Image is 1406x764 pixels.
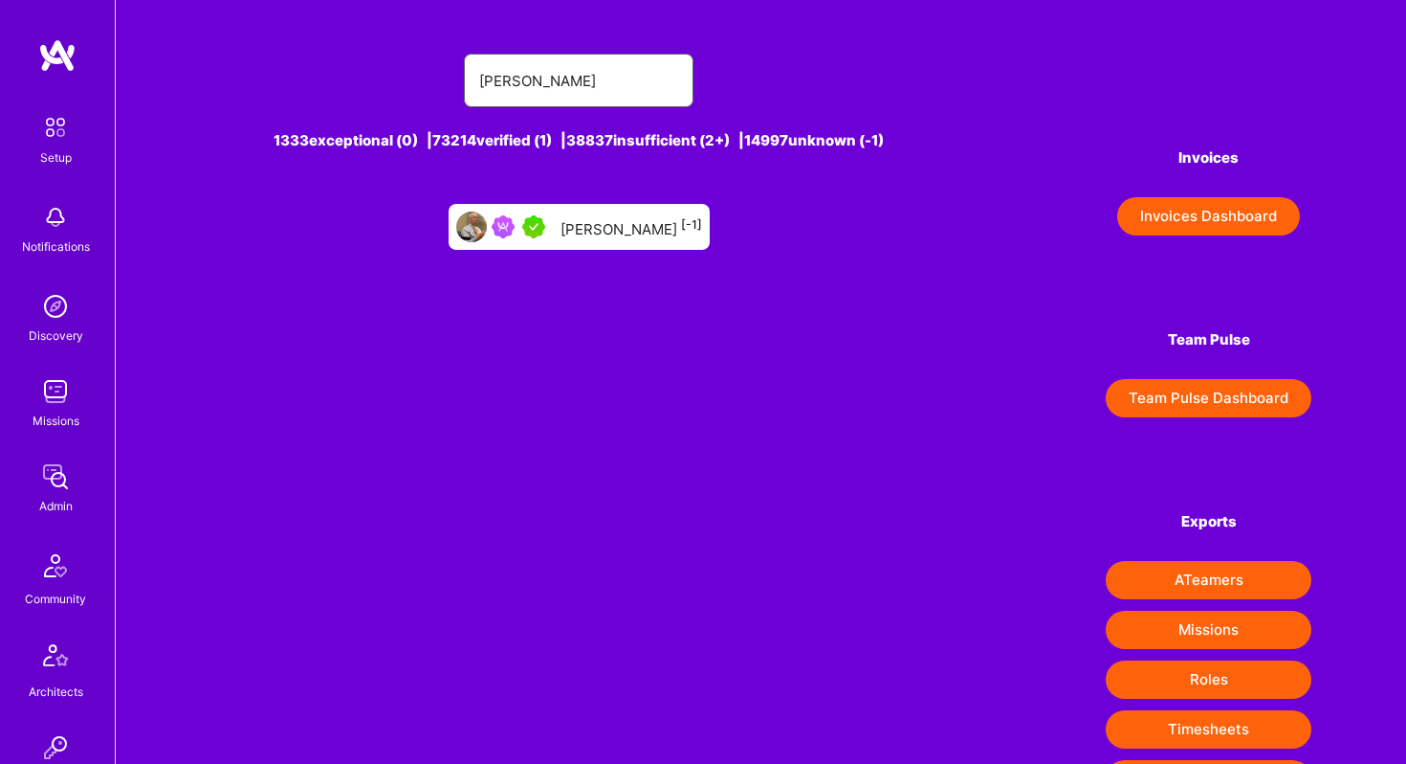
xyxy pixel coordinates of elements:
[1106,611,1311,649] button: Missions
[22,236,90,257] div: Notifications
[1106,331,1311,348] h4: Team Pulse
[36,458,75,496] img: admin teamwork
[210,130,948,150] div: 1333 exceptional (0) | 73214 verified (1) | 38837 insufficient (2+) | 14997 unknown (-1)
[441,196,717,258] a: User AvatarBeen on MissionA.Teamer in Residence[PERSON_NAME][-1]
[40,147,72,168] div: Setup
[560,214,702,239] div: [PERSON_NAME]
[681,217,702,232] sup: [-1]
[36,372,75,411] img: teamwork
[479,56,678,105] input: Search for an A-Teamer
[1106,710,1311,749] button: Timesheets
[33,411,79,431] div: Missions
[25,589,86,609] div: Community
[492,215,515,238] img: Been on Mission
[1106,197,1311,236] a: Invoices Dashboard
[1106,149,1311,167] h4: Invoices
[29,326,83,346] div: Discovery
[36,198,75,236] img: bell
[39,496,73,516] div: Admin
[1106,513,1311,530] h4: Exports
[29,682,83,702] div: Architects
[38,38,77,73] img: logo
[33,636,78,682] img: Architects
[1106,379,1311,417] button: Team Pulse Dashboard
[33,543,78,589] img: Community
[1117,197,1300,236] button: Invoices Dashboard
[35,107,76,147] img: setup
[522,215,545,238] img: A.Teamer in Residence
[36,287,75,326] img: discovery
[1106,561,1311,599] button: ATeamers
[1106,661,1311,699] button: Roles
[456,212,487,242] img: User Avatar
